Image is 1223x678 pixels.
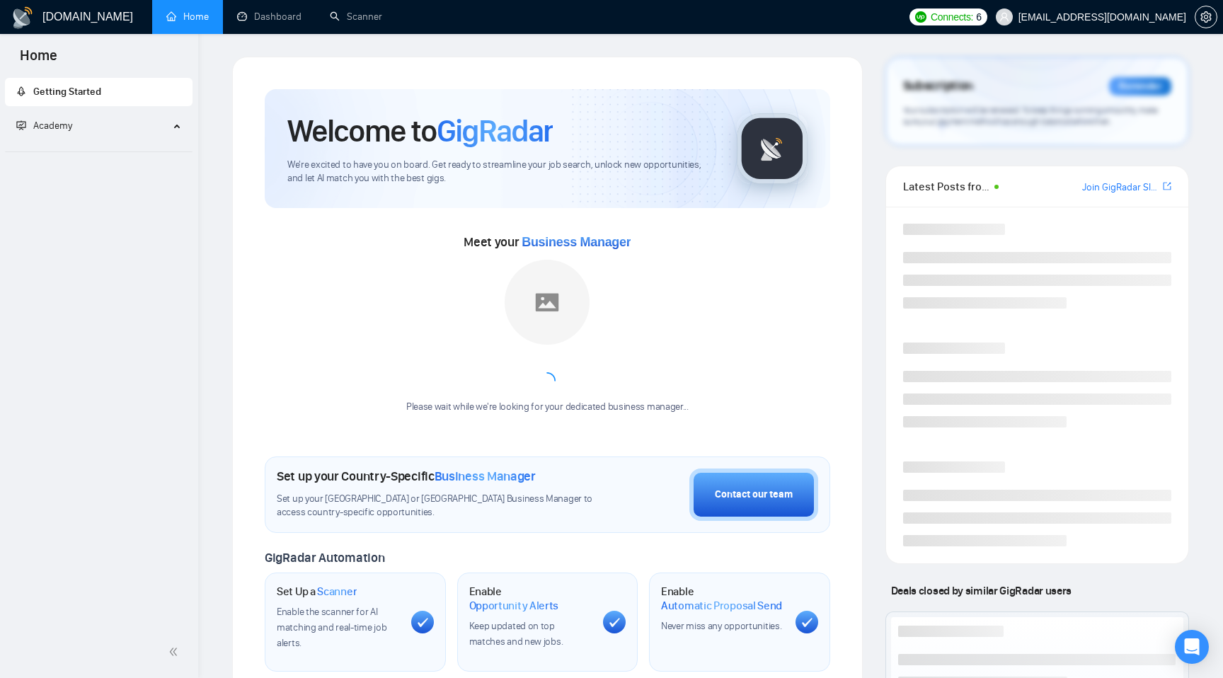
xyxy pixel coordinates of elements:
[237,11,302,23] a: dashboardDashboard
[903,74,973,98] span: Subscription
[11,6,34,29] img: logo
[1109,77,1171,96] div: Reminder
[277,469,536,484] h1: Set up your Country-Specific
[16,120,26,130] span: fund-projection-screen
[915,11,926,23] img: upwork-logo.png
[505,260,590,345] img: placeholder.png
[168,645,183,659] span: double-left
[469,585,592,612] h1: Enable
[287,112,553,150] h1: Welcome to
[166,11,209,23] a: homeHome
[287,159,714,185] span: We're excited to have you on board. Get ready to streamline your job search, unlock new opportuni...
[277,585,357,599] h1: Set Up a
[33,120,72,132] span: Academy
[689,469,818,521] button: Contact our team
[903,178,990,195] span: Latest Posts from the GigRadar Community
[16,120,72,132] span: Academy
[976,9,982,25] span: 6
[715,487,793,502] div: Contact our team
[1163,180,1171,192] span: export
[265,550,384,565] span: GigRadar Automation
[999,12,1009,22] span: user
[885,578,1077,603] span: Deals closed by similar GigRadar users
[8,45,69,75] span: Home
[661,599,782,613] span: Automatic Proposal Send
[1195,11,1217,23] a: setting
[435,469,536,484] span: Business Manager
[16,86,26,96] span: rocket
[5,78,193,106] li: Getting Started
[437,112,553,150] span: GigRadar
[1163,180,1171,193] a: export
[277,493,602,519] span: Set up your [GEOGRAPHIC_DATA] or [GEOGRAPHIC_DATA] Business Manager to access country-specific op...
[1175,630,1209,664] div: Open Intercom Messenger
[469,620,563,648] span: Keep updated on top matches and new jobs.
[464,234,631,250] span: Meet your
[33,86,101,98] span: Getting Started
[1195,11,1217,23] span: setting
[1082,180,1160,195] a: Join GigRadar Slack Community
[661,585,784,612] h1: Enable
[931,9,973,25] span: Connects:
[661,620,781,632] span: Never miss any opportunities.
[398,401,697,414] div: Please wait while we're looking for your dedicated business manager...
[522,235,631,249] span: Business Manager
[5,146,193,155] li: Academy Homepage
[330,11,382,23] a: searchScanner
[536,369,559,393] span: loading
[737,113,808,184] img: gigradar-logo.png
[469,599,559,613] span: Opportunity Alerts
[1195,6,1217,28] button: setting
[317,585,357,599] span: Scanner
[903,105,1158,127] span: Your subscription will be renewed. To keep things running smoothly, make sure your payment method...
[277,606,386,649] span: Enable the scanner for AI matching and real-time job alerts.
